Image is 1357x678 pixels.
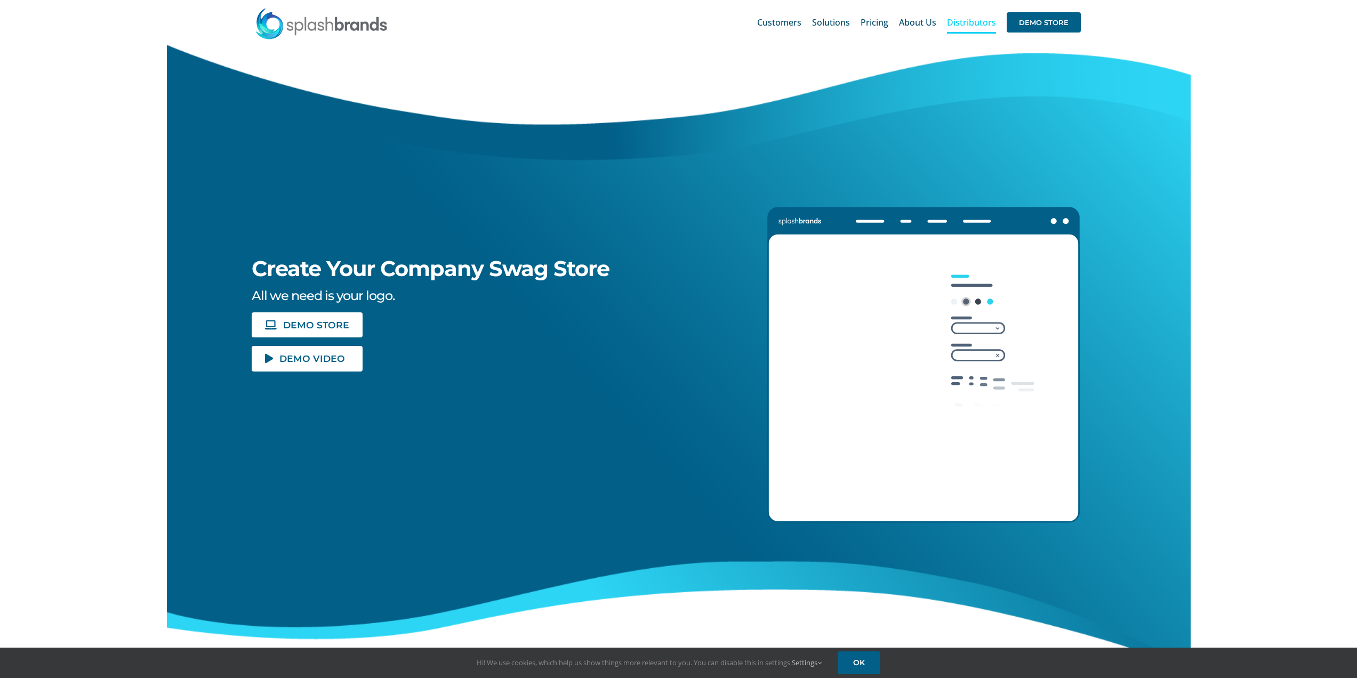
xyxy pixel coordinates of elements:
span: Hi! We use cookies, which help us show things more relevant to you. You can disable this in setti... [477,658,822,667]
a: Distributors [947,5,996,39]
a: Pricing [861,5,888,39]
span: Solutions [812,18,850,27]
span: Distributors [947,18,996,27]
span: DEMO VIDEO [279,354,345,363]
span: About Us [899,18,936,27]
span: Pricing [861,18,888,27]
span: DEMO STORE [283,320,349,329]
a: OK [838,651,880,674]
span: DEMO STORE [1007,12,1081,33]
img: SplashBrands.com Logo [255,7,388,39]
a: DEMO STORE [252,312,363,337]
a: Settings [792,658,822,667]
span: Customers [757,18,801,27]
span: Create Your Company Swag Store [252,255,609,281]
a: DEMO STORE [1007,5,1081,39]
a: Customers [757,5,801,39]
span: All we need is your logo. [252,288,395,303]
nav: Main Menu [757,5,1081,39]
